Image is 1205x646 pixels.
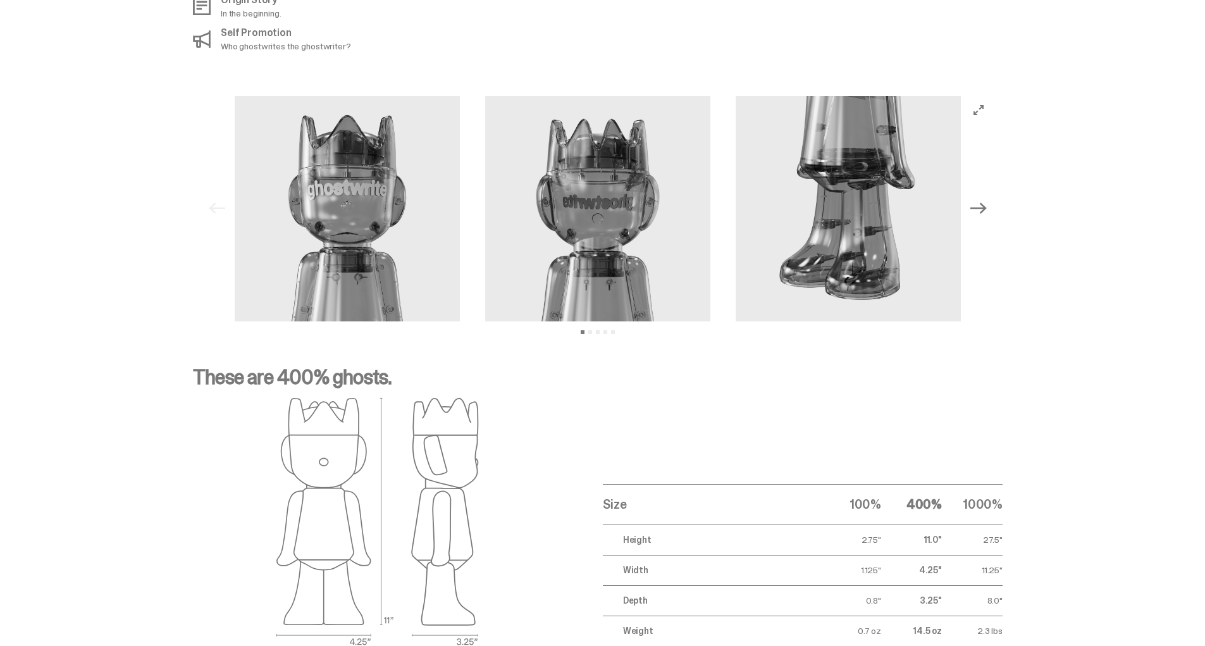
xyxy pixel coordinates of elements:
th: 1000% [942,484,1003,525]
td: 3.25" [881,585,942,616]
p: Who ghostwrites the ghostwriter? [221,42,351,51]
th: 100% [820,484,881,525]
img: ghostwrite_Two_Media_3.png [736,96,961,321]
img: ghostwrite_Two_Media_1.png [235,96,460,321]
td: 11.0" [881,525,942,555]
td: 1.125" [820,555,881,585]
td: 0.7 oz [820,616,881,646]
td: 0.8" [820,585,881,616]
td: Height [603,525,820,555]
button: Next [965,195,992,223]
td: Width [603,555,820,585]
button: View slide 4 [603,330,607,334]
td: 8.0" [942,585,1003,616]
td: 11.25" [942,555,1003,585]
td: 27.5" [942,525,1003,555]
button: View slide 3 [596,330,600,334]
p: Self Promotion [221,28,351,38]
img: ghostwrite_Two_Media_2.png [485,96,710,321]
button: View slide 5 [611,330,615,334]
th: 400% [881,484,942,525]
button: View slide 2 [588,330,592,334]
td: 2.75" [820,525,881,555]
td: Depth [603,585,820,616]
td: 4.25" [881,555,942,585]
p: These are 400% ghosts. [193,367,1003,397]
button: View full-screen [971,102,986,118]
td: Weight [603,616,820,646]
td: 14.5 oz [881,616,942,646]
p: In the beginning. [221,9,281,18]
th: Size [603,484,820,525]
button: View slide 1 [581,330,584,334]
td: 2.3 lbs [942,616,1003,646]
